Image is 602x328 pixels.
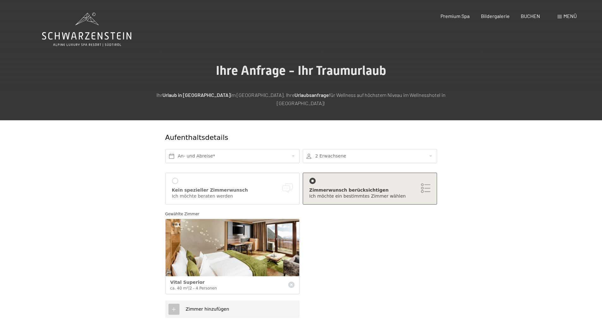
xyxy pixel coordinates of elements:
[166,219,299,276] img: Vital Superior
[563,13,577,19] span: Menü
[309,193,430,200] div: Ich möchte ein bestimmtes Zimmer wählen
[170,286,188,290] span: ca. 40 m²
[172,193,293,200] div: Ich möchte beraten werden
[481,13,510,19] a: Bildergalerie
[521,13,540,19] a: BUCHEN
[441,13,470,19] a: Premium Spa
[190,286,217,290] span: 2 - 4 Personen
[165,133,391,143] div: Aufenthaltsdetails
[188,286,190,290] span: |
[172,187,293,194] div: Kein spezieller Zimmerwunsch
[162,92,230,98] strong: Urlaub in [GEOGRAPHIC_DATA]
[216,63,386,78] span: Ihre Anfrage - Ihr Traumurlaub
[143,91,459,107] p: Ihr im [GEOGRAPHIC_DATA]. Ihre für Wellness auf höchstem Niveau im Wellnesshotel in [GEOGRAPHIC_D...
[186,307,229,312] span: Zimmer hinzufügen
[309,187,430,194] div: Zimmerwunsch berücksichtigen
[170,280,205,285] span: Vital Superior
[295,92,329,98] strong: Urlaubsanfrage
[165,211,437,217] div: Gewählte Zimmer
